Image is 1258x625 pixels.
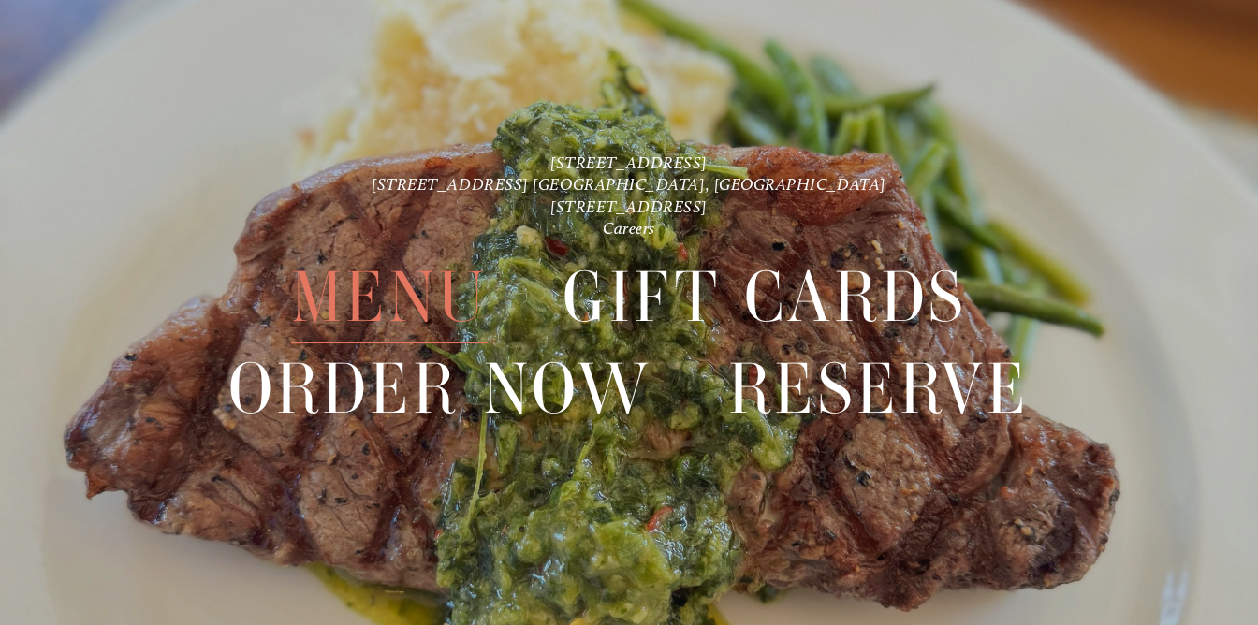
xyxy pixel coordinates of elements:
[550,196,708,216] a: [STREET_ADDRESS]
[728,343,1030,435] span: Reserve
[550,153,708,172] a: [STREET_ADDRESS]
[228,343,652,434] a: Order Now
[291,252,488,343] span: Menu
[372,174,886,194] a: [STREET_ADDRESS] [GEOGRAPHIC_DATA], [GEOGRAPHIC_DATA]
[728,343,1030,434] a: Reserve
[563,252,967,342] a: Gift Cards
[228,343,652,435] span: Order Now
[291,252,488,342] a: Menu
[563,252,967,343] span: Gift Cards
[603,218,655,238] a: Careers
